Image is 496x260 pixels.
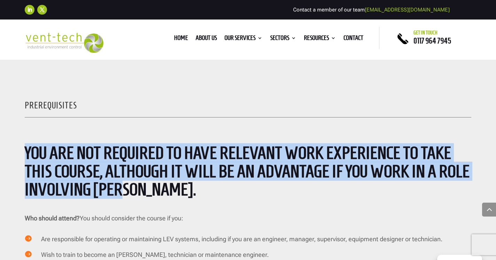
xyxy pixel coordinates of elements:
[365,7,450,13] a: [EMAIL_ADDRESS][DOMAIN_NAME]
[344,35,363,43] a: Contact
[25,214,80,222] strong: Who should attend?
[270,35,296,43] a: Sectors
[304,35,336,43] a: Resources
[414,30,438,35] span: Get in touch
[196,35,217,43] a: About us
[25,235,32,242] span: 
[174,35,188,43] a: Home
[25,101,471,113] h2: Prerequisites
[225,35,262,43] a: Our Services
[25,5,34,15] a: Follow on LinkedIn
[37,5,47,15] a: Follow on X
[41,235,442,243] span: Are responsible for operating or maintaining LEV systems, including if you are an engineer, manag...
[293,7,450,13] span: Contact a member of our team
[25,143,470,199] span: You are not required to have relevant work experience to take this course, although it will be an...
[25,213,471,224] p: You should consider the course if you:
[41,251,269,258] span: Wish to train to become an [PERSON_NAME], technician or maintenance engineer.
[25,250,32,257] span: 
[25,33,103,53] img: 2023-09-27T08_35_16.549ZVENT-TECH---Clear-background
[414,36,451,45] a: 0117 964 7945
